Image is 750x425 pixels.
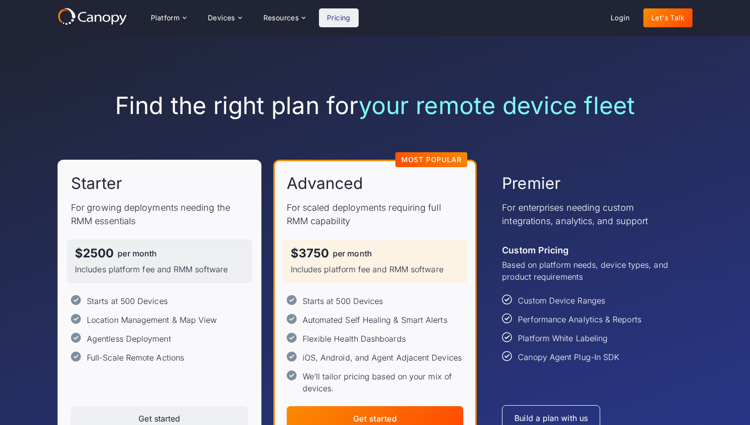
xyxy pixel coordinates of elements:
[87,352,184,364] div: Full-Scale Remote Actions
[359,91,635,120] span: your remote device fleet
[71,173,123,194] h2: Starter
[138,414,180,424] div: Get started
[502,243,568,257] div: Custom Pricing
[208,14,235,21] div: Devices
[75,263,244,275] p: Includes platform fee and RMM software
[401,156,462,163] div: Most Popular
[502,201,679,228] p: For enterprises needing custom integrations, analytics, and support
[58,91,692,120] h1: Find the right plan for
[518,332,608,344] div: Platform White Labeling
[514,414,588,423] div: Build a plan with us
[151,14,180,21] div: Platform
[643,8,692,27] a: Let's Talk
[287,173,364,194] h2: Advanced
[518,295,605,306] div: Custom Device Ranges
[263,14,299,21] div: Resources
[303,295,383,307] div: Starts at 500 Devices
[319,8,359,27] a: Pricing
[603,8,637,27] a: Login
[303,370,464,394] div: We’ll tailor pricing based on your mix of devices.
[502,259,679,283] p: Based on platform needs, device types, and product requirements
[75,247,114,259] div: $2500
[303,352,462,364] div: iOS, Android, and Agent Adjacent Devices
[87,314,217,326] div: Location Management & Map View
[87,295,168,307] div: Starts at 500 Devices
[303,333,406,345] div: Flexible Health Dashboards
[518,351,619,363] div: Canopy Agent Plug-In SDK
[353,414,397,424] div: Get started
[333,249,372,257] div: per month
[118,249,157,257] div: per month
[287,201,464,228] p: For scaled deployments requiring full RMM capability
[291,247,329,259] div: $3750
[291,263,460,275] p: Includes platform fee and RMM software
[518,313,641,325] div: Performance Analytics & Reports
[71,201,248,228] p: For growing deployments needing the RMM essentials
[502,173,561,194] h2: Premier
[87,333,171,345] div: Agentless Deployment
[303,314,447,326] div: Automated Self Healing & Smart Alerts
